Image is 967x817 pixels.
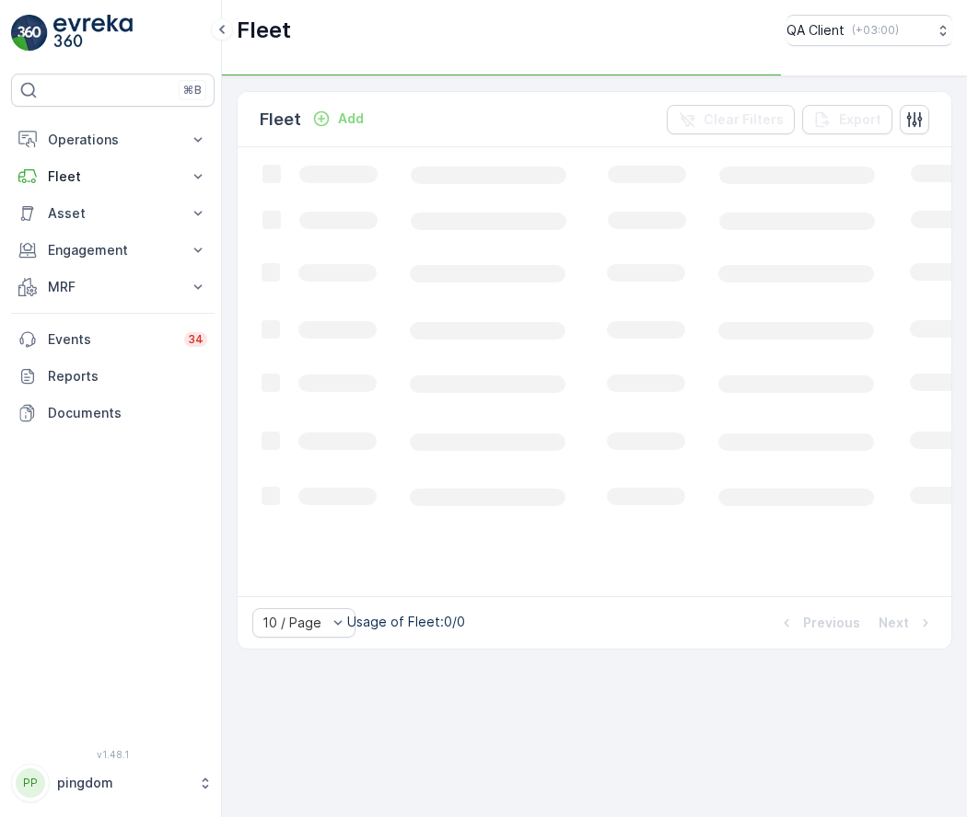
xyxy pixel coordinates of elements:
[704,110,784,129] p: Clear Filters
[775,612,862,634] button: Previous
[48,404,207,422] p: Documents
[48,131,178,149] p: Operations
[11,358,215,395] a: Reports
[53,15,133,52] img: logo_light-DOdMpM7g.png
[11,121,215,158] button: Operations
[338,109,364,128] p: Add
[48,241,178,259] p: Engagement
[11,764,215,802] button: PPpingdom
[877,612,937,634] button: Next
[786,21,845,40] p: QA Client
[786,15,952,46] button: QA Client(+03:00)
[879,614,909,632] p: Next
[237,16,291,45] p: Fleet
[260,107,301,132] p: Fleet
[188,332,204,347] p: 34
[57,774,189,792] p: pingdom
[347,613,465,631] p: Usage of Fleet : 0/0
[803,614,860,632] p: Previous
[11,321,215,358] a: Events34
[48,204,178,223] p: Asset
[802,105,892,134] button: Export
[852,23,899,38] p: ( +03:00 )
[11,195,215,232] button: Asset
[16,768,45,798] div: PP
[839,110,881,129] p: Export
[11,15,48,52] img: logo
[48,278,178,296] p: MRF
[48,330,173,349] p: Events
[48,367,207,385] p: Reports
[11,749,215,760] span: v 1.48.1
[48,167,178,186] p: Fleet
[183,83,202,98] p: ⌘B
[11,395,215,432] a: Documents
[11,232,215,269] button: Engagement
[11,269,215,305] button: MRF
[11,158,215,195] button: Fleet
[305,108,371,130] button: Add
[667,105,795,134] button: Clear Filters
